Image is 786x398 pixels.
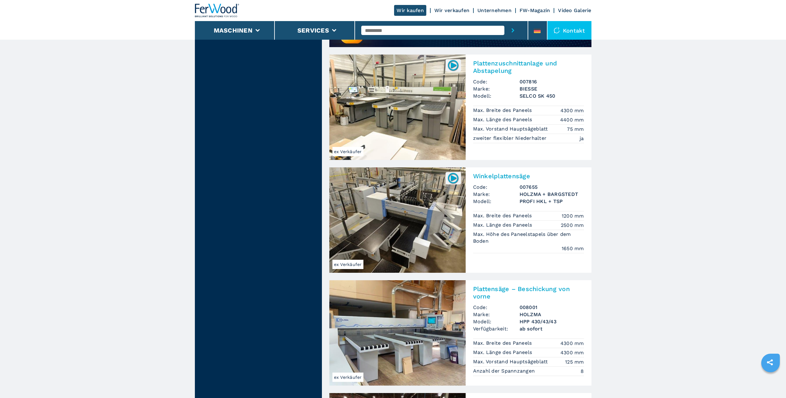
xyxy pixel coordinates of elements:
[332,373,363,382] span: ex Verkäufer
[394,5,426,16] a: Wir kaufen
[520,304,584,311] h3: 008001
[520,184,584,191] h3: 007655
[329,280,591,386] a: Plattensäge – Beschickung von vorne HOLZMA HPP 430/43/43ex VerkäuferPlattensäge – Beschickung von...
[560,349,584,356] em: 4300 mm
[520,325,584,332] span: ab sofort
[473,325,520,332] span: Verfügbarkeit:
[447,172,459,184] img: 007655
[567,126,584,133] em: 75 mm
[560,107,584,114] em: 4300 mm
[473,368,537,374] p: Anzahl der Spannzangen
[580,135,584,142] em: ja
[562,212,584,219] em: 1200 mm
[329,280,466,386] img: Plattensäge – Beschickung von vorne HOLZMA HPP 430/43/43
[473,135,548,142] p: zweiter flexibler Niederhalter
[473,304,520,311] span: Code:
[297,27,329,34] button: Services
[581,368,584,375] em: 8
[473,60,584,74] h2: Plattenzuschnittanlage und Abstapelung
[332,260,363,269] span: ex Verkäufer
[473,85,520,92] span: Marke:
[473,92,520,99] span: Modell:
[520,78,584,85] h3: 007816
[520,85,584,92] h3: BIESSE
[520,92,584,99] h3: SELCO SK 450
[562,245,584,252] em: 1650 mm
[473,184,520,191] span: Code:
[473,318,520,325] span: Modell:
[329,55,466,160] img: Plattenzuschnittanlage und Abstapelung BIESSE SELCO SK 450
[561,222,584,229] em: 2500 mm
[520,318,584,325] h3: HPP 430/43/43
[560,116,584,123] em: 4400 mm
[473,222,534,228] p: Max. Länge des Paneels
[760,370,781,393] iframe: Chat
[329,55,591,160] a: Plattenzuschnittanlage und Abstapelung BIESSE SELCO SK 450ex Verkäufer007816Plattenzuschnittanlag...
[473,116,534,123] p: Max. Länge des Paneels
[520,191,584,198] h3: HOLZMA + BARGSTEDT
[520,198,584,205] h3: PROFI HKL + TSP
[520,311,584,318] h3: HOLZMA
[504,21,521,40] button: submit-button
[473,107,534,114] p: Max. Breite des Paneels
[332,147,363,156] span: ex Verkäufer
[473,311,520,318] span: Marke:
[547,21,591,40] div: Kontakt
[520,7,550,13] a: FW-Magazin
[558,7,591,13] a: Video Galerie
[473,198,520,205] span: Modell:
[560,340,584,347] em: 4300 mm
[195,4,239,17] img: Ferwood
[473,358,550,365] p: Max. Vorstand Hauptsägeblatt
[434,7,469,13] a: Wir verkaufen
[473,78,520,85] span: Code:
[473,349,534,356] p: Max. Länge des Paneels
[329,167,466,273] img: Winkelplattensäge HOLZMA + BARGSTEDT PROFI HKL + TSP
[473,191,520,198] span: Marke:
[214,27,252,34] button: Maschinen
[473,212,534,219] p: Max. Breite des Paneels
[473,285,584,300] h2: Plattensäge – Beschickung von vorne
[329,167,591,273] a: Winkelplattensäge HOLZMA + BARGSTEDT PROFI HKL + TSPex Verkäufer007655WinkelplattensägeCode:00765...
[565,358,584,365] em: 125 mm
[473,340,534,347] p: Max. Breite des Paneels
[762,355,778,370] a: sharethis
[473,231,584,245] p: Max. Höhe des Paneelstapels über dem Boden
[477,7,512,13] a: Unternehmen
[473,172,584,180] h2: Winkelplattensäge
[447,59,459,71] img: 007816
[473,126,550,132] p: Max. Vorstand Hauptsägeblatt
[554,27,560,33] img: Kontakt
